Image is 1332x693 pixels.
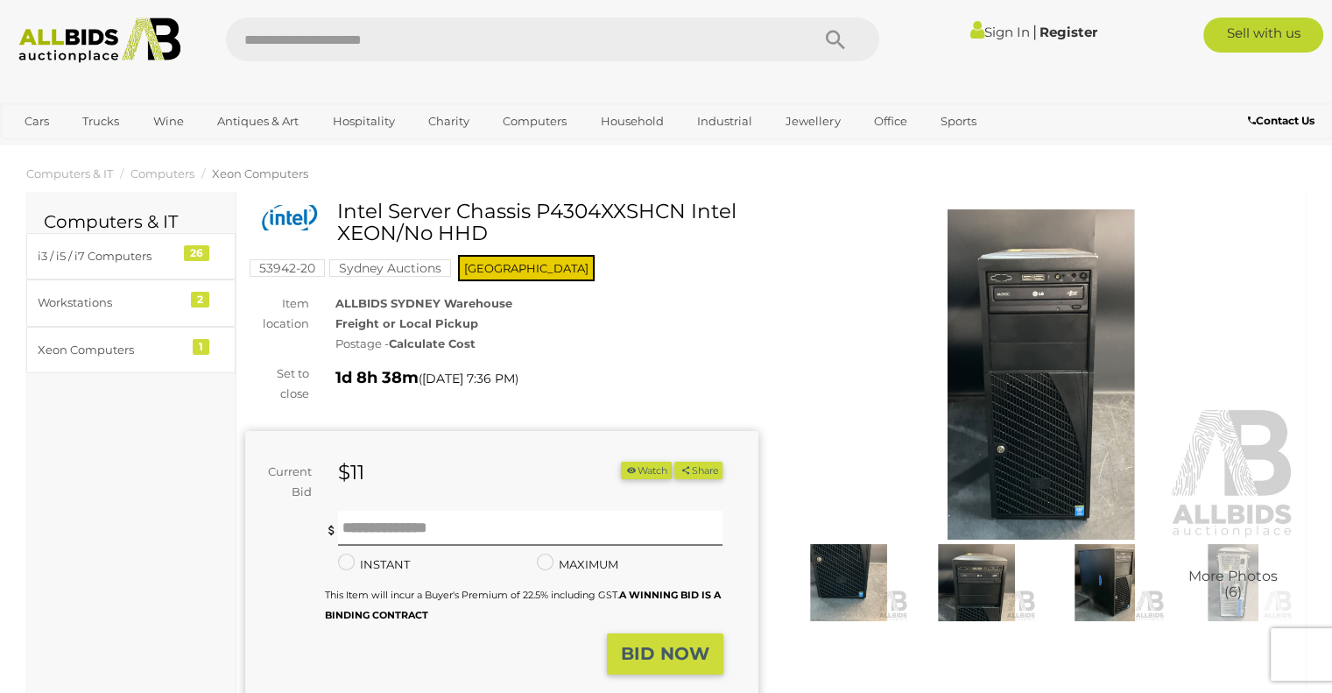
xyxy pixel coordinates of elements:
[1032,22,1036,41] span: |
[26,166,113,180] a: Computers & IT
[589,107,675,136] a: Household
[335,368,419,387] strong: 1d 8h 38m
[969,24,1029,40] a: Sign In
[13,136,160,165] a: [GEOGRAPHIC_DATA]
[193,339,209,355] div: 1
[1248,114,1314,127] b: Contact Us
[1248,111,1319,131] a: Contact Us
[621,462,672,480] li: Watch this item
[774,107,851,136] a: Jewellery
[607,633,723,675] button: BID NOW
[335,296,512,310] strong: ALLBIDS SYDNEY Warehouse
[1039,24,1096,40] a: Register
[329,259,451,277] mark: Sydney Auctions
[537,555,618,575] label: MAXIMUM
[250,261,325,275] a: 53942-20
[26,327,236,373] a: Xeon Computers 1
[206,107,310,136] a: Antiques & Art
[191,292,209,308] div: 2
[1173,544,1293,621] a: More Photos(6)
[1173,544,1293,621] img: Intel Server Chassis P4304XXSHCN Intel XEON/No HHD
[792,18,879,61] button: Search
[71,107,130,136] a: Trucks
[338,555,410,575] label: INSTANT
[335,334,758,354] div: Postage -
[389,336,476,350] strong: Calculate Cost
[785,209,1298,540] img: Intel Server Chassis P4304XXSHCN Intel XEON/No HHD
[335,316,478,330] strong: Freight or Local Pickup
[929,107,988,136] a: Sports
[1188,569,1278,599] span: More Photos (6)
[44,212,218,231] h2: Computers & IT
[621,462,672,480] button: Watch
[232,293,322,335] div: Item location
[419,371,518,385] span: ( )
[254,201,754,245] h1: Intel Server Chassis P4304XXSHCN Intel XEON/No HHD
[422,371,515,386] span: [DATE] 7:36 PM
[245,462,325,503] div: Current Bid
[491,107,578,136] a: Computers
[1045,544,1164,621] img: Intel Server Chassis P4304XXSHCN Intel XEON/No HHD
[686,107,764,136] a: Industrial
[38,246,182,266] div: i3 / i5 / i7 Computers
[13,107,60,136] a: Cars
[789,544,908,621] img: Intel Server Chassis P4304XXSHCN Intel XEON/No HHD
[417,107,481,136] a: Charity
[10,18,190,63] img: Allbids.com.au
[212,166,308,180] a: Xeon Computers
[329,261,451,275] a: Sydney Auctions
[26,279,236,326] a: Workstations 2
[325,589,721,621] b: A WINNING BID IS A BINDING CONTRACT
[621,643,709,664] strong: BID NOW
[254,205,324,231] img: Intel Server Chassis P4304XXSHCN Intel XEON/No HHD
[232,364,322,405] div: Set to close
[917,544,1036,621] img: Intel Server Chassis P4304XXSHCN Intel XEON/No HHD
[184,245,209,261] div: 26
[26,233,236,279] a: i3 / i5 / i7 Computers 26
[142,107,195,136] a: Wine
[250,259,325,277] mark: 53942-20
[321,107,406,136] a: Hospitality
[863,107,919,136] a: Office
[338,460,364,484] strong: $11
[325,589,721,621] small: This Item will incur a Buyer's Premium of 22.5% including GST.
[38,340,182,360] div: Xeon Computers
[38,293,182,313] div: Workstations
[674,462,722,480] button: Share
[130,166,194,180] a: Computers
[1203,18,1323,53] a: Sell with us
[458,255,595,281] span: [GEOGRAPHIC_DATA]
